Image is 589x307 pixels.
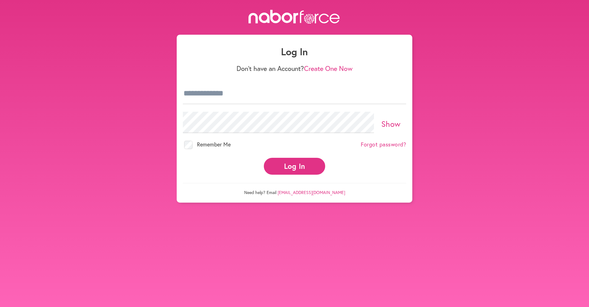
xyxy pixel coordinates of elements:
p: Don't have an Account? [183,64,406,72]
span: Remember Me [197,141,231,148]
a: [EMAIL_ADDRESS][DOMAIN_NAME] [278,189,345,195]
h1: Log In [183,46,406,57]
a: Forgot password? [361,141,406,148]
a: Create One Now [304,64,352,73]
a: Show [381,119,401,129]
button: Log In [264,158,325,175]
p: Need help? Email [183,183,406,195]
